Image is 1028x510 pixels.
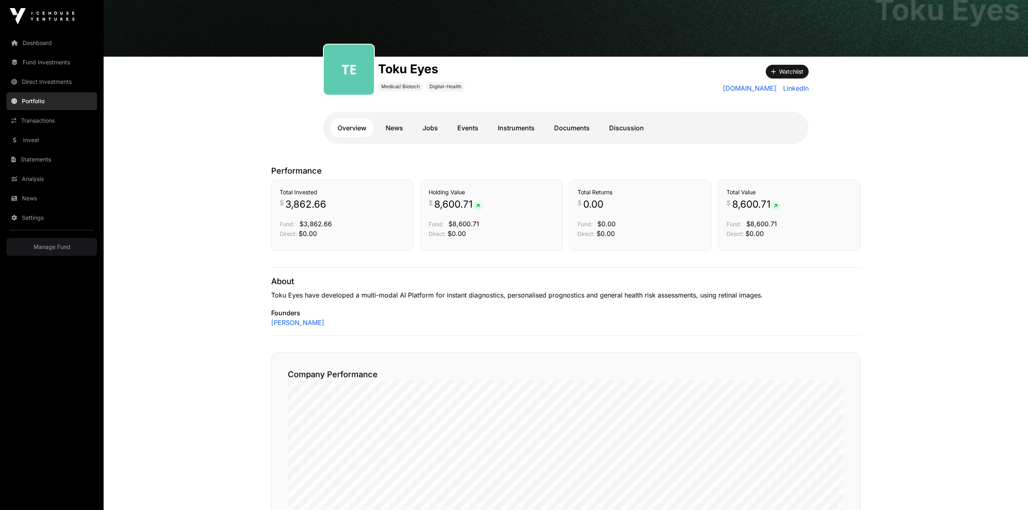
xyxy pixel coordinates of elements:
[546,118,598,138] a: Documents
[10,8,74,24] img: Icehouse Ventures Logo
[746,229,764,238] span: $0.00
[6,92,97,110] a: Portfolio
[280,188,405,196] h3: Total Invested
[327,48,371,91] img: toku-eyes267.png
[597,220,616,228] span: $0.00
[766,65,809,79] button: Watchlist
[578,188,703,196] h3: Total Returns
[429,230,446,237] span: Direct:
[6,53,97,71] a: Fund Investments
[726,198,731,208] span: $
[288,369,844,380] h2: Company Performance
[988,471,1028,510] iframe: Chat Widget
[6,170,97,188] a: Analysis
[601,118,652,138] a: Discussion
[271,276,860,287] p: About
[271,290,860,300] p: Toku Eyes have developed a multi-modal AI Platform for instant diagnostics, personalised prognost...
[6,189,97,207] a: News
[6,131,97,149] a: Invest
[271,165,860,176] p: Performance
[578,221,593,227] span: Fund:
[6,151,97,168] a: Statements
[271,308,860,318] p: Founders
[780,83,809,93] a: LinkedIn
[726,221,741,227] span: Fund:
[429,188,554,196] h3: Holding Value
[299,229,317,238] span: $0.00
[726,188,852,196] h3: Total Value
[414,118,446,138] a: Jobs
[285,198,326,211] span: 3,862.66
[381,83,420,90] span: Medical/ Biotech
[726,230,744,237] span: Direct:
[732,198,781,211] span: 8,600.71
[6,209,97,227] a: Settings
[746,220,777,228] span: $8,600.71
[597,229,615,238] span: $0.00
[578,198,582,208] span: $
[299,220,332,228] span: $3,862.66
[429,221,444,227] span: Fund:
[448,229,466,238] span: $0.00
[583,198,603,211] span: 0.00
[329,118,374,138] a: Overview
[6,112,97,130] a: Transactions
[449,118,486,138] a: Events
[6,73,97,91] a: Direct Investments
[280,230,297,237] span: Direct:
[378,118,411,138] a: News
[329,118,802,138] nav: Tabs
[429,198,433,208] span: $
[429,83,461,90] span: Digital-Health
[378,62,465,76] h1: Toku Eyes
[6,34,97,52] a: Dashboard
[6,238,97,256] a: Manage Fund
[448,220,479,228] span: $8,600.71
[723,83,777,93] a: [DOMAIN_NAME]
[434,198,483,211] span: 8,600.71
[578,230,595,237] span: Direct:
[280,198,284,208] span: $
[280,221,295,227] span: Fund:
[271,318,324,327] a: [PERSON_NAME]
[490,118,543,138] a: Instruments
